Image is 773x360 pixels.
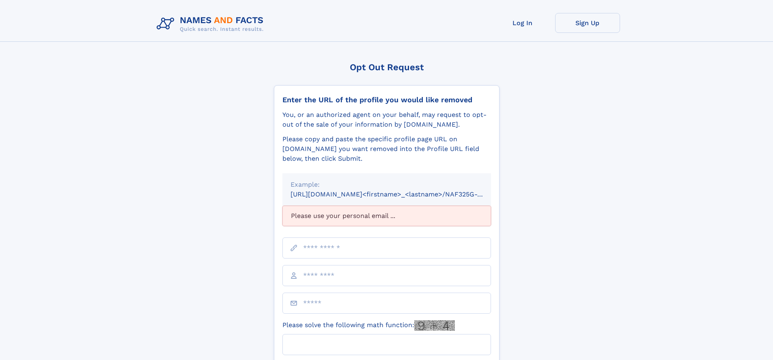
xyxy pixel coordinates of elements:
div: Please copy and paste the specific profile page URL on [DOMAIN_NAME] you want removed into the Pr... [282,134,491,164]
div: You, or an authorized agent on your behalf, may request to opt-out of the sale of your informatio... [282,110,491,129]
a: Sign Up [555,13,620,33]
img: Logo Names and Facts [153,13,270,35]
div: Please use your personal email ... [282,206,491,226]
div: Example: [291,180,483,190]
div: Opt Out Request [274,62,500,72]
div: Enter the URL of the profile you would like removed [282,95,491,104]
a: Log In [490,13,555,33]
small: [URL][DOMAIN_NAME]<firstname>_<lastname>/NAF325G-xxxxxxxx [291,190,506,198]
label: Please solve the following math function: [282,320,455,331]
